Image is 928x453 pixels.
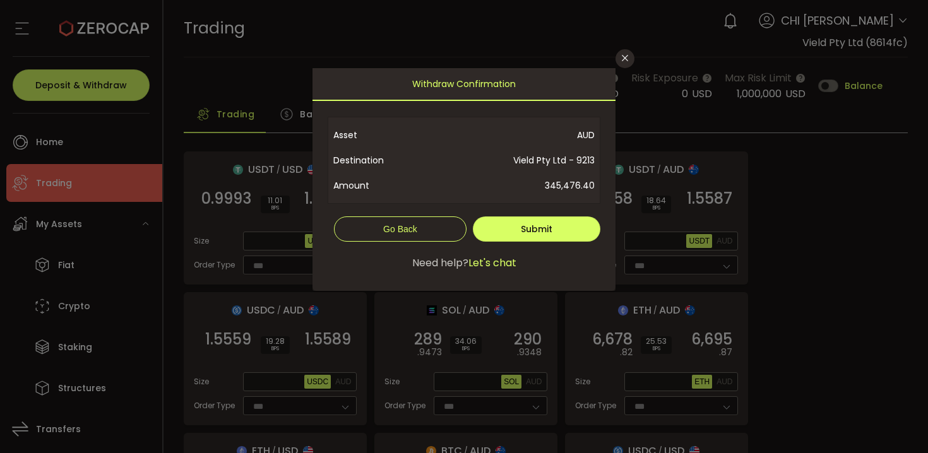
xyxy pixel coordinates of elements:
span: Go Back [383,224,417,234]
span: Withdraw Confirmation [412,68,516,100]
span: Amount [333,173,413,198]
span: Destination [333,148,413,173]
div: dialog [312,68,616,291]
span: Asset [333,122,413,148]
button: Go Back [334,216,467,242]
span: AUD [413,122,595,148]
iframe: Chat Widget [778,317,928,453]
span: Submit [521,223,552,235]
span: Vield Pty Ltd - 9213 [413,148,595,173]
button: Submit [473,216,600,242]
span: Let's chat [468,256,516,271]
span: 345,476.40 [413,173,595,198]
button: Close [616,49,634,68]
span: Need help? [412,256,468,271]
